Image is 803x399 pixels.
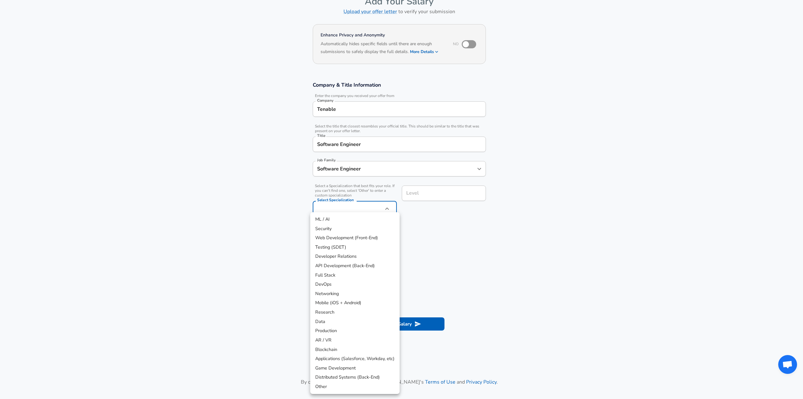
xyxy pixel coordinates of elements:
[310,354,400,364] li: Applications (Salesforce, Workday, etc)
[310,298,400,308] li: Mobile (iOS + Android)
[778,355,797,374] div: Open chat
[310,215,400,224] li: ML / AI
[310,289,400,299] li: Networking
[310,271,400,280] li: Full Stack
[310,224,400,234] li: Security
[310,382,400,391] li: Other
[310,233,400,243] li: Web Development (Front-End)
[310,364,400,373] li: Game Development
[310,345,400,354] li: Blockchain
[310,317,400,326] li: Data
[310,280,400,289] li: DevOps
[310,373,400,382] li: Distributed Systems (Back-End)
[310,261,400,271] li: API Development (Back-End)
[310,326,400,336] li: Production
[310,243,400,252] li: Testing (SDET)
[310,336,400,345] li: AR / VR
[310,308,400,317] li: Research
[310,252,400,261] li: Developer Relations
